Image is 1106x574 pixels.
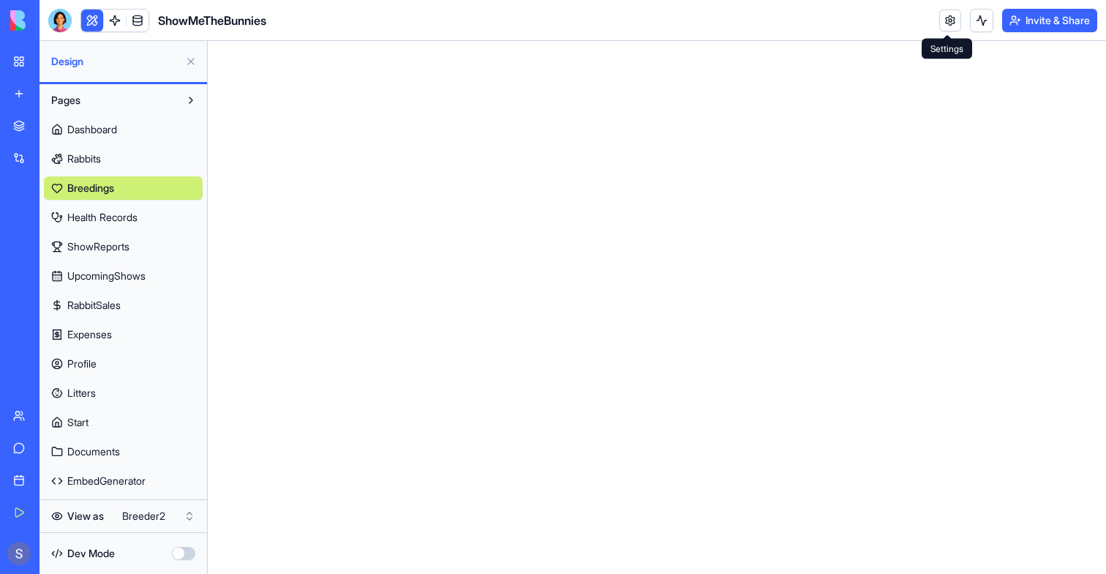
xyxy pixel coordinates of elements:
[44,176,203,200] a: Breedings
[67,546,115,561] span: Dev Mode
[7,542,31,565] img: ACg8ocJg4p_dPqjhSL03u1SIVTGQdpy5AIiJU7nt3TQW-L-gyDNKzg=s96-c
[67,210,138,225] span: Health Records
[67,122,117,137] span: Dashboard
[44,294,203,317] a: RabbitSales
[44,206,203,229] a: Health Records
[44,352,203,376] a: Profile
[44,440,203,463] a: Documents
[44,323,203,346] a: Expenses
[67,181,114,195] span: Breedings
[67,474,146,488] span: EmbedGenerator
[67,444,120,459] span: Documents
[1002,9,1097,32] button: Invite & Share
[44,264,203,288] a: UpcomingShows
[51,93,80,108] span: Pages
[67,239,129,254] span: ShowReports
[44,118,203,141] a: Dashboard
[10,10,101,31] img: logo
[44,469,203,493] a: EmbedGenerator
[44,89,179,112] button: Pages
[44,411,203,434] a: Start
[922,39,972,59] div: Settings
[67,415,89,430] span: Start
[67,327,112,342] span: Expenses
[67,269,146,283] span: UpcomingShows
[44,235,203,258] a: ShowReports
[67,357,97,371] span: Profile
[44,499,203,522] a: Subscription
[44,381,203,405] a: Litters
[67,298,121,313] span: RabbitSales
[67,152,101,166] span: Rabbits
[67,509,104,523] span: View as
[51,54,179,69] span: Design
[158,12,266,29] span: ShowMeTheBunnies
[67,386,96,400] span: Litters
[44,147,203,171] a: Rabbits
